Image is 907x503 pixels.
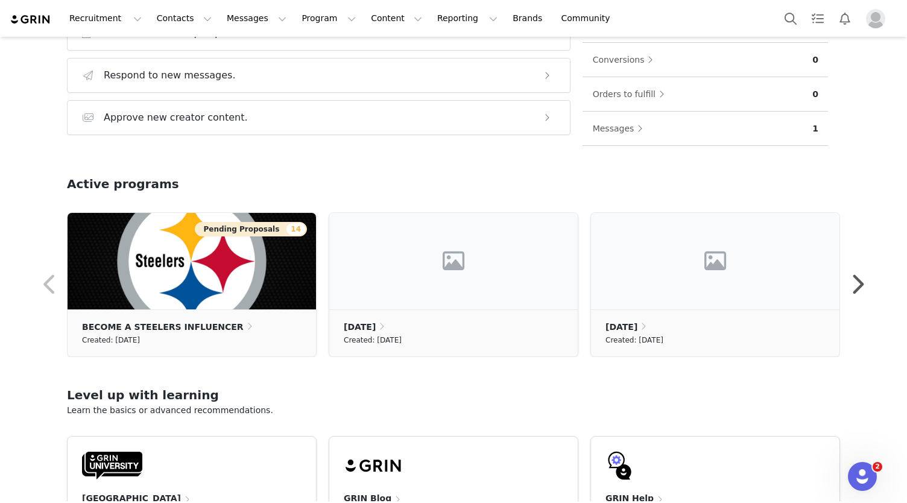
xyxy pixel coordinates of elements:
[812,122,818,135] p: 1
[294,5,363,32] button: Program
[812,54,818,66] p: 0
[68,213,316,309] img: 8e16e6df-0a1c-4bf4-9fa6-8ec4ddb38e11.png
[67,100,570,135] button: Approve new creator content.
[430,5,505,32] button: Reporting
[554,5,623,32] a: Community
[812,88,818,101] p: 0
[104,68,236,83] h3: Respond to new messages.
[859,9,897,28] button: Profile
[67,404,840,417] p: Learn the basics or advanced recommendations.
[605,451,634,480] img: GRIN-help-icon.svg
[592,84,671,104] button: Orders to fulfill
[344,451,404,480] img: grin-logo-black.svg
[67,386,840,404] h2: Level up with learning
[505,5,553,32] a: Brands
[67,58,570,93] button: Respond to new messages.
[344,320,376,334] p: [DATE]
[195,222,307,236] button: Pending Proposals14
[364,5,429,32] button: Content
[873,462,882,472] span: 2
[832,5,858,32] button: Notifications
[777,5,804,32] button: Search
[848,462,877,491] iframe: Intercom live chat
[82,334,140,347] small: Created: [DATE]
[104,110,248,125] h3: Approve new creator content.
[82,320,244,334] p: BECOME A STEELERS INFLUENCER
[605,320,637,334] p: [DATE]
[592,50,660,69] button: Conversions
[605,334,663,347] small: Created: [DATE]
[10,14,52,25] img: grin logo
[592,119,649,138] button: Messages
[804,5,831,32] a: Tasks
[62,5,149,32] button: Recruitment
[82,451,142,480] img: GRIN-University-Logo-Black.svg
[150,5,219,32] button: Contacts
[220,5,294,32] button: Messages
[344,334,402,347] small: Created: [DATE]
[866,9,885,28] img: placeholder-profile.jpg
[67,175,179,193] h2: Active programs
